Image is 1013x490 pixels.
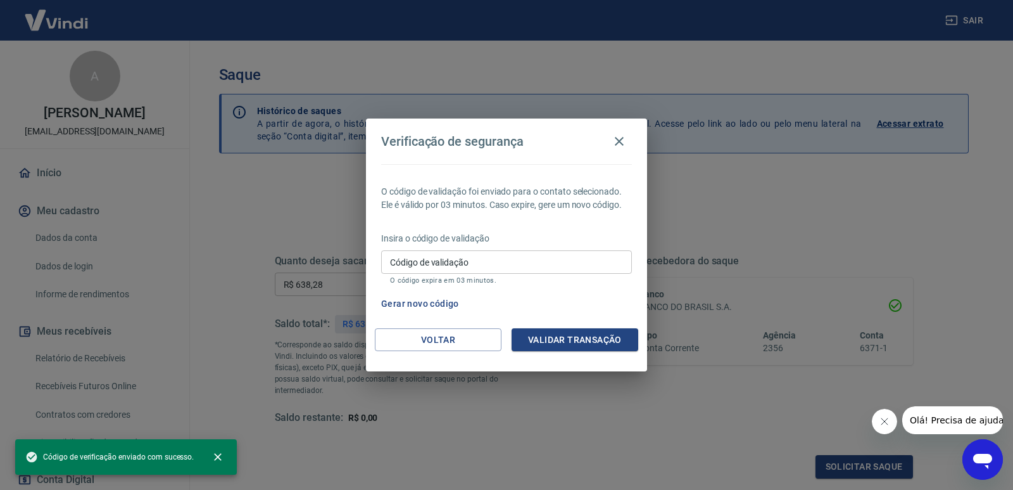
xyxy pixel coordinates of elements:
iframe: Fechar mensagem [872,409,897,434]
span: Código de verificação enviado com sucesso. [25,451,194,463]
iframe: Botão para abrir a janela de mensagens [962,439,1003,480]
button: Gerar novo código [376,292,464,316]
button: close [204,443,232,471]
button: Validar transação [512,328,638,352]
button: Voltar [375,328,501,352]
p: O código expira em 03 minutos. [390,276,623,285]
h4: Verificação de segurança [381,134,524,149]
p: O código de validação foi enviado para o contato selecionado. Ele é válido por 03 minutos. Caso e... [381,185,632,212]
p: Insira o código de validação [381,232,632,245]
span: Olá! Precisa de ajuda? [8,9,106,19]
iframe: Mensagem da empresa [902,406,1003,434]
